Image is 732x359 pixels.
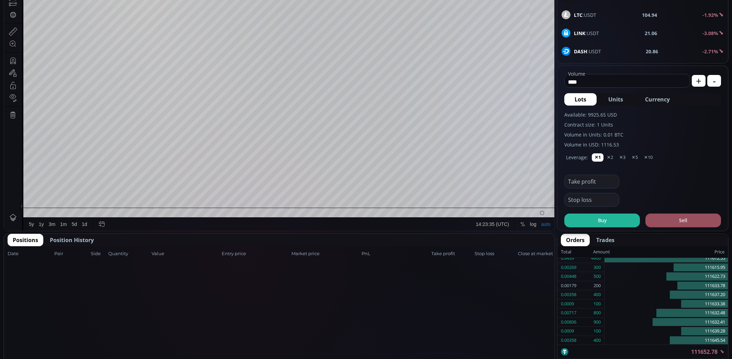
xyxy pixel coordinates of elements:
span: Stop loss [475,250,516,257]
div: 111615.95 [605,263,728,272]
div: Hide Drawings Toolbar [16,282,19,291]
div: 110629.99 [138,17,159,22]
div: Go to [92,298,103,311]
button: ✕3 [617,153,628,162]
label: Volume in Units: 0.01 BTC [564,131,721,138]
button: Buy [564,214,640,227]
div: 113510.23 [112,17,133,22]
div: L [136,17,138,22]
div: 1D [33,16,44,22]
button: ✕10 [641,153,655,162]
span: Close at market [518,250,551,257]
div: 0.00806 [561,318,576,327]
div: BTC [22,16,33,22]
div: 111633.38 [605,300,728,309]
div: O [82,17,86,22]
div: Bitcoin [44,16,65,22]
div: 111652.78 [557,345,728,359]
div: 111632.48 [605,308,728,318]
span: Side [91,250,106,257]
span: Pair [54,250,89,257]
button: Units [598,93,633,106]
span: Value [152,250,220,257]
b: -2.71% [702,48,718,55]
div: D [58,4,62,9]
div: 0.00269 [561,263,576,272]
div: 111632.41 [605,318,728,327]
div: 0.00358 [561,336,576,345]
div: 111612.55 [605,254,728,263]
div: 111637.20 [605,290,728,300]
div: Indicators [128,4,149,9]
div: 111622.73 [605,272,728,281]
button: 14:23:35 (UTC) [469,298,507,311]
button: Positions [8,234,43,246]
span: Positions [13,236,38,244]
div: 100 [594,327,601,336]
div: 111645.54 [605,336,728,345]
div: Price [610,248,724,257]
div: 200 [594,281,601,290]
div: log [526,302,532,307]
span: :USDT [574,30,599,37]
span: Market price [291,250,359,257]
div: Market open [70,16,76,22]
div: 1d [78,302,83,307]
span: Take profit [431,250,473,257]
button: Sell [645,214,721,227]
div: 1y [35,302,40,307]
button: ✕2 [604,153,616,162]
label: Contract size: 1 Units [564,121,721,128]
button: + [692,75,706,87]
b: LINK [574,30,585,36]
div: 113307.01 [86,17,107,22]
div:  [6,92,12,98]
div: Amount [593,248,610,257]
div: Toggle Log Scale [523,298,535,311]
div: auto [537,302,546,307]
div: 111652.78 [165,17,186,22]
span: Entry price [222,250,290,257]
span: Quantity [108,250,149,257]
div: Toggle Percentage [514,298,523,311]
button: Lots [564,93,597,106]
span: Units [608,95,623,104]
b: 21.06 [645,30,657,37]
b: -3.08% [702,30,718,36]
button: - [707,75,721,87]
label: Leverage: [566,154,588,161]
label: Available: 9925.65 USD [564,111,721,118]
span: Lots [575,95,586,104]
div: Compare [92,4,112,9]
div: 400 [594,290,601,299]
div: 0.00717 [561,308,576,317]
div: 4900 [591,254,601,263]
div: 400 [594,336,601,345]
button: Currency [635,93,680,106]
div: −1654.22 (−1.46%) [188,17,226,22]
div: 0.00448 [561,272,576,281]
div: Volume [22,25,37,30]
div: H [109,17,112,22]
span: Date [8,250,52,257]
div: 0.00179 [561,281,576,290]
label: Volume in USD: 1116.53 [564,141,721,148]
div: 900 [594,318,601,327]
span: 14:23:35 (UTC) [472,302,505,307]
div: C [162,17,165,22]
div: 0.00358 [561,290,576,299]
div: 111633.78 [605,281,728,291]
span: Trades [596,236,614,244]
div: Toggle Auto Scale [535,298,549,311]
b: 104.94 [642,11,657,19]
span: :USDT [574,11,596,19]
div: 11.943K [40,25,56,30]
button: ✕5 [629,153,641,162]
div: 3m [45,302,51,307]
div: 5d [68,302,73,307]
div: 500 [594,272,601,281]
button: Trades [591,234,620,246]
b: DASH [574,48,587,55]
span: :USDT [574,48,601,55]
span: Currency [645,95,670,104]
